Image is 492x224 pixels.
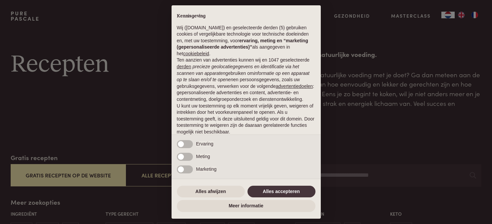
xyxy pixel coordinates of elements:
em: precieze geolocatiegegevens en identificatie via het scannen van apparaten [177,64,299,76]
button: Alles afwijzen [177,186,245,198]
button: Meer informatie [177,200,315,212]
button: advertentiedoelen [276,83,313,90]
span: Meting [196,154,210,159]
em: informatie op een apparaat op te slaan en/of te openen [177,71,310,83]
strong: ervaring, meting en “marketing (gepersonaliseerde advertenties)” [177,38,308,50]
a: cookiebeleid [183,51,209,56]
p: Ten aanzien van advertenties kunnen wij en 1047 geselecteerde gebruiken om en persoonsgegevens, z... [177,57,315,103]
button: Alles accepteren [247,186,315,198]
h2: Kennisgeving [177,13,315,19]
span: Marketing [196,166,217,172]
button: derden [177,64,192,70]
span: Ervaring [196,141,214,146]
p: U kunt uw toestemming op elk moment vrijelijk geven, weigeren of intrekken door het voorkeurenpan... [177,103,315,135]
p: Wij ([DOMAIN_NAME]) en geselecteerde derden (5) gebruiken cookies of vergelijkbare technologie vo... [177,25,315,57]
